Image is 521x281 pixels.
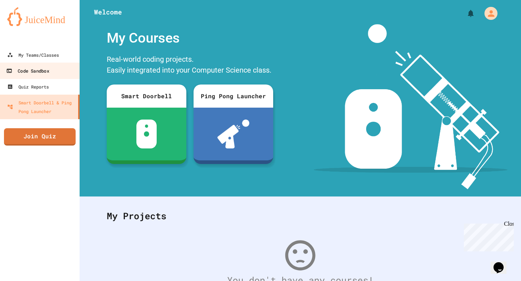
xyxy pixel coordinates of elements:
[7,98,75,116] div: Smart Doorbell & Ping Pong Launcher
[491,252,514,274] iframe: chat widget
[194,85,273,108] div: Ping Pong Launcher
[4,128,76,146] a: Join Quiz
[136,120,157,148] img: sdb-white.svg
[3,3,50,46] div: Chat with us now!Close
[217,120,250,148] img: ppl-with-ball.png
[103,24,277,52] div: My Courses
[103,52,277,79] div: Real-world coding projects. Easily integrated into your Computer Science class.
[7,82,49,91] div: Quiz Reports
[7,7,72,26] img: logo-orange.svg
[314,24,508,189] img: banner-image-my-projects.png
[107,85,186,108] div: Smart Doorbell
[99,202,501,230] div: My Projects
[7,51,59,59] div: My Teams/Classes
[477,5,499,22] div: My Account
[453,7,477,20] div: My Notifications
[461,221,514,251] iframe: chat widget
[6,66,49,75] div: Code Sandbox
